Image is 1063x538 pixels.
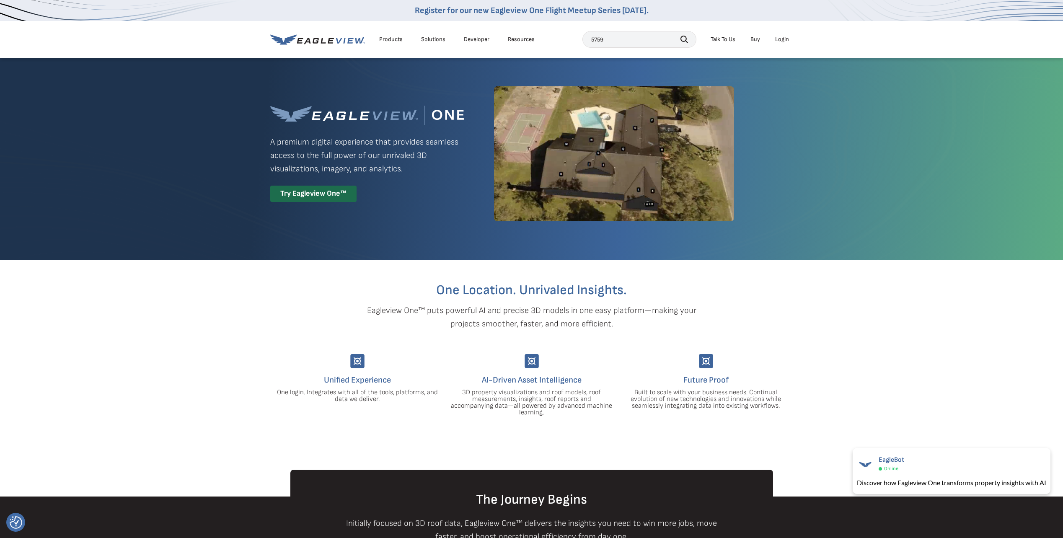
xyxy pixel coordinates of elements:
[750,36,760,43] a: Buy
[352,304,711,331] p: Eagleview One™ puts powerful AI and precise 3D models in one easy platform—making your projects s...
[277,373,438,387] h4: Unified Experience
[415,5,649,16] a: Register for our new Eagleview One Flight Meetup Series [DATE].
[625,389,787,409] p: Built to scale with your business needs. Continual evolution of new technologies and innovations ...
[277,389,438,403] p: One login. Integrates with all of the tools, platforms, and data we deliver.
[775,36,789,43] div: Login
[857,456,874,473] img: EagleBot
[857,478,1046,488] div: Discover how Eagleview One transforms property insights with AI
[884,466,898,472] span: Online
[879,456,904,464] span: EagleBot
[270,135,464,176] p: A premium digital experience that provides seamless access to the full power of our unrivaled 3D ...
[421,36,445,43] div: Solutions
[508,36,535,43] div: Resources
[464,36,489,43] a: Developer
[625,373,787,387] h4: Future Proof
[525,354,539,368] img: Group-9744.svg
[10,516,22,529] img: Revisit consent button
[379,36,403,43] div: Products
[350,354,365,368] img: Group-9744.svg
[270,186,357,202] div: Try Eagleview One™
[290,493,773,507] h2: The Journey Begins
[10,516,22,529] button: Consent Preferences
[711,36,735,43] div: Talk To Us
[582,31,696,48] input: Search
[277,284,787,297] h2: One Location. Unrivaled Insights.
[451,389,613,416] p: 3D property visualizations and roof models, roof measurements, insights, roof reports and accompa...
[451,373,613,387] h4: AI-Driven Asset Intelligence
[699,354,713,368] img: Group-9744.svg
[270,106,464,125] img: Eagleview One™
